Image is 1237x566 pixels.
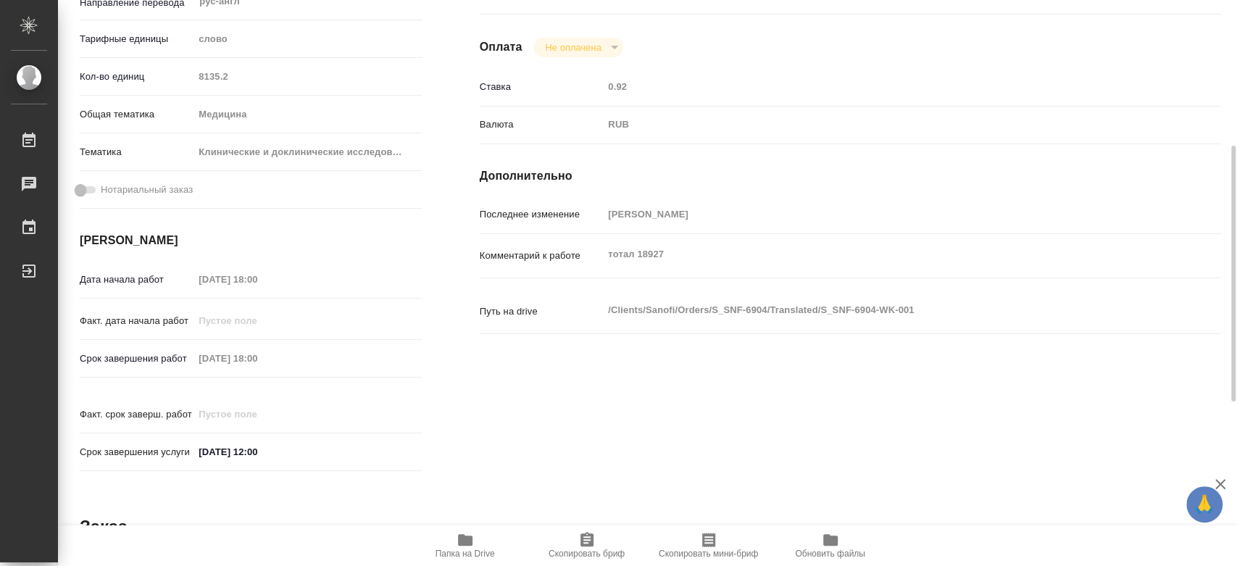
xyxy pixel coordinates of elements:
input: ✎ Введи что-нибудь [193,441,320,462]
h2: Заказ [80,515,127,538]
button: Скопировать бриф [526,525,648,566]
input: Пустое поле [603,204,1159,225]
button: Скопировать мини-бриф [648,525,770,566]
input: Пустое поле [193,310,320,331]
p: Последнее изменение [480,207,604,222]
span: Нотариальный заказ [101,183,193,197]
h4: [PERSON_NAME] [80,232,422,249]
button: 🙏 [1186,486,1223,523]
p: Валюта [480,117,604,132]
span: Обновить файлы [795,549,865,559]
p: Тематика [80,145,193,159]
h4: Дополнительно [480,167,1221,185]
input: Пустое поле [193,348,320,369]
p: Тарифные единицы [80,32,193,46]
p: Комментарий к работе [480,249,604,263]
input: Пустое поле [193,404,320,425]
input: Пустое поле [193,66,421,87]
span: Скопировать мини-бриф [659,549,758,559]
div: слово [193,27,421,51]
textarea: тотал 18927 [603,242,1159,267]
p: Ставка [480,80,604,94]
button: Не оплачена [541,41,605,54]
span: Скопировать бриф [549,549,625,559]
p: Путь на drive [480,304,604,319]
h4: Оплата [480,38,522,56]
textarea: /Clients/Sanofi/Orders/S_SNF-6904/Translated/S_SNF-6904-WK-001 [603,298,1159,322]
div: Клинические и доклинические исследования [193,140,421,165]
p: Кол-во единиц [80,70,193,84]
p: Факт. дата начала работ [80,314,193,328]
p: Дата начала работ [80,272,193,287]
div: RUB [603,112,1159,137]
p: Срок завершения услуги [80,445,193,459]
div: Медицина [193,102,421,127]
p: Факт. срок заверш. работ [80,407,193,422]
input: Пустое поле [193,269,320,290]
span: Папка на Drive [436,549,495,559]
input: Пустое поле [603,76,1159,97]
p: Общая тематика [80,107,193,122]
button: Обновить файлы [770,525,891,566]
span: 🙏 [1192,489,1217,520]
button: Папка на Drive [404,525,526,566]
div: Не оплачена [533,38,622,57]
p: Срок завершения работ [80,351,193,366]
